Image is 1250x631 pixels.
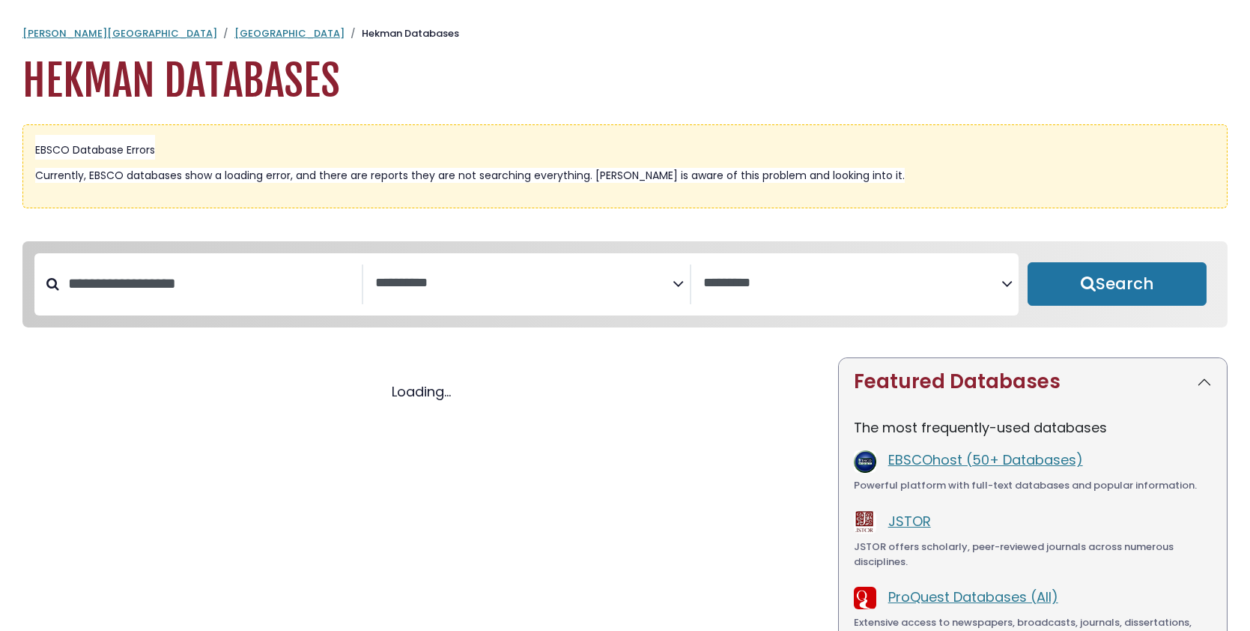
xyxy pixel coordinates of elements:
[888,450,1083,469] a: EBSCOhost (50+ Databases)
[854,417,1212,438] p: The most frequently-used databases
[59,271,362,296] input: Search database by title or keyword
[375,276,673,292] textarea: Search
[35,168,905,183] span: Currently, EBSCO databases show a loading error, and there are reports they are not searching eve...
[234,26,345,40] a: [GEOGRAPHIC_DATA]
[345,26,459,41] li: Hekman Databases
[22,56,1228,106] h1: Hekman Databases
[35,142,155,157] span: EBSCO Database Errors
[22,26,217,40] a: [PERSON_NAME][GEOGRAPHIC_DATA]
[22,381,820,402] div: Loading...
[888,588,1058,606] a: ProQuest Databases (All)
[854,540,1212,569] div: JSTOR offers scholarly, peer-reviewed journals across numerous disciplines.
[22,241,1228,328] nav: Search filters
[703,276,1001,292] textarea: Search
[22,26,1228,41] nav: breadcrumb
[854,478,1212,493] div: Powerful platform with full-text databases and popular information.
[839,358,1227,405] button: Featured Databases
[888,512,931,531] a: JSTOR
[1028,262,1207,306] button: Submit for Search Results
